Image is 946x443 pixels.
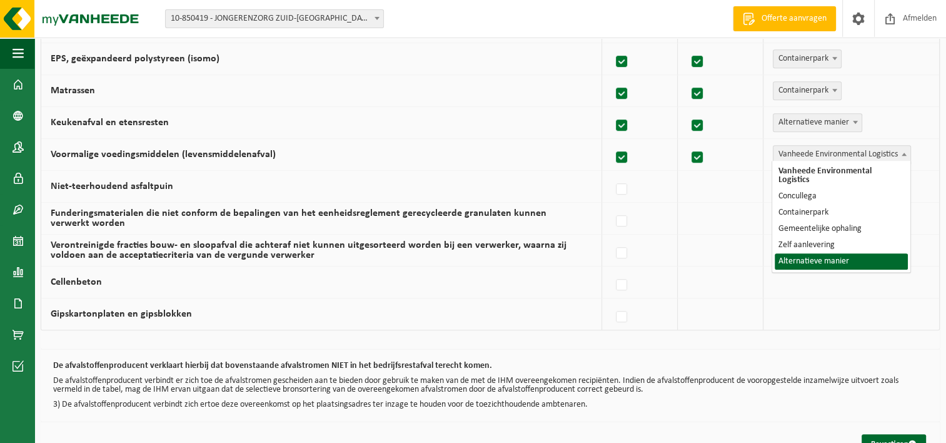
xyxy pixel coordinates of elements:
li: Containerpark [775,205,908,221]
p: 3) De afvalstoffenproducent verbindt zich ertoe deze overeenkomst op het plaatsingsadres ter inza... [53,400,927,409]
span: Alternatieve manier [773,114,862,131]
span: Containerpark [773,82,841,99]
label: Cellenbeton [51,277,102,287]
span: Vanheede Environmental Logistics [773,146,910,163]
label: EPS, geëxpandeerd polystyreen (isomo) [51,54,219,64]
li: Alternatieve manier [775,253,908,270]
label: Verontreinigde fracties bouw- en sloopafval die achteraf niet kunnen uitgesorteerd worden bij een... [51,240,566,260]
li: Vanheede Environmental Logistics [775,163,908,188]
span: Alternatieve manier [773,113,862,132]
span: Offerte aanvragen [758,13,830,25]
label: Gipskartonplaten en gipsblokken [51,309,192,319]
span: Vanheede Environmental Logistics [773,145,911,164]
label: Voormalige voedingsmiddelen (levensmiddelenafval) [51,150,276,160]
b: De afvalstoffenproducent verklaart hierbij dat bovenstaande afvalstromen NIET in het bedrijfsrest... [53,361,492,370]
a: Offerte aanvragen [733,6,836,31]
li: Zelf aanlevering [775,237,908,253]
li: Concullega [775,188,908,205]
span: 10-850419 - JONGERENZORG ZUID-WEST-VLAANDEREN - SINT-DENIJS [165,9,384,28]
label: Funderingsmaterialen die niet conform de bepalingen van het eenheidsreglement gerecycleerde granu... [51,208,546,228]
span: Containerpark [773,49,842,68]
p: De afvalstoffenproducent verbindt er zich toe de afvalstromen gescheiden aan te bieden door gebru... [53,377,927,394]
label: Keukenafval en etensresten [51,118,169,128]
span: Containerpark [773,50,841,68]
span: Containerpark [773,81,842,100]
label: Niet-teerhoudend asfaltpuin [51,181,173,191]
label: Matrassen [51,86,95,96]
span: 10-850419 - JONGERENZORG ZUID-WEST-VLAANDEREN - SINT-DENIJS [166,10,383,28]
li: Gemeentelijke ophaling [775,221,908,237]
